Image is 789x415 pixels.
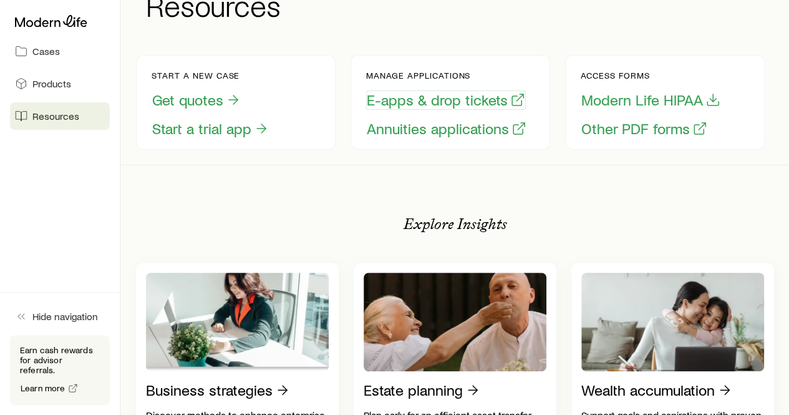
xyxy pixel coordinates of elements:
button: Modern Life HIPAA [581,90,721,110]
p: Wealth accumulation [581,381,715,399]
p: Start a new case [152,71,269,81]
span: Resources [32,110,79,122]
img: Estate planning [364,273,546,371]
p: Manage applications [366,71,527,81]
button: Annuities applications [366,119,527,139]
button: Start a trial app [152,119,269,139]
button: Other PDF forms [581,119,708,139]
img: Wealth accumulation [581,273,764,371]
a: Cases [10,37,110,65]
img: Business strategies [146,273,329,371]
a: Resources [10,102,110,130]
span: Hide navigation [32,310,98,323]
div: Earn cash rewards for advisor referrals.Learn more [10,335,110,405]
p: Business strategies [146,381,273,399]
button: Hide navigation [10,303,110,330]
p: Estate planning [364,381,463,399]
span: Cases [32,45,60,57]
span: Learn more [21,384,65,393]
p: Earn cash rewards for advisor referrals. [20,345,100,375]
a: Products [10,70,110,97]
button: Get quotes [152,90,241,110]
span: Products [32,77,71,90]
p: Explore Insights [404,215,507,233]
button: E-apps & drop tickets [366,90,526,110]
p: Access forms [581,71,721,81]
